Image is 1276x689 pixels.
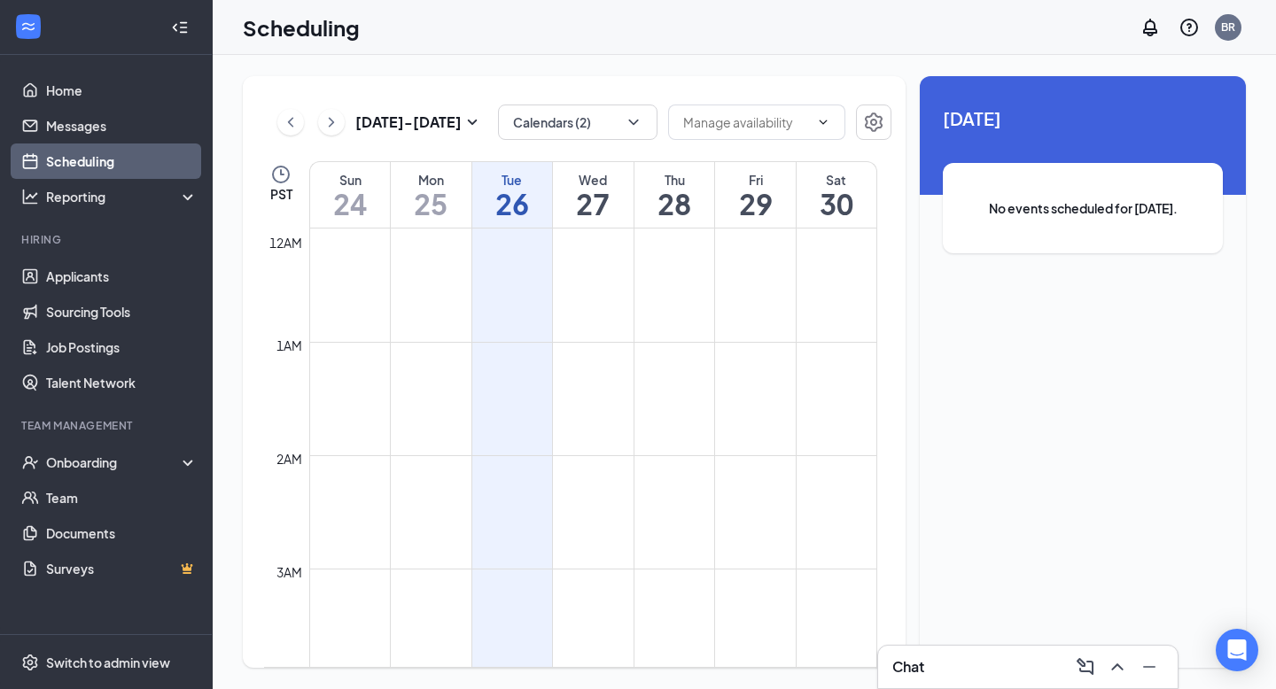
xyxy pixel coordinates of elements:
[634,162,715,228] a: August 28, 2025
[715,189,796,219] h1: 29
[46,143,198,179] a: Scheduling
[797,189,876,219] h1: 30
[323,112,340,133] svg: ChevronRight
[1103,653,1132,681] button: ChevronUp
[498,105,657,140] button: Calendars (2)ChevronDown
[318,109,345,135] button: ChevronRight
[472,171,553,189] div: Tue
[273,336,306,355] div: 1am
[1135,653,1163,681] button: Minimize
[21,654,39,671] svg: Settings
[21,418,194,433] div: Team Management
[266,233,306,252] div: 12am
[46,551,198,586] a: SurveysCrown
[1140,17,1161,38] svg: Notifications
[310,171,390,189] div: Sun
[978,198,1187,218] span: No events scheduled for [DATE].
[816,115,830,129] svg: ChevronDown
[715,162,796,228] a: August 29, 2025
[634,171,715,189] div: Thu
[1216,629,1258,671] div: Open Intercom Messenger
[1107,656,1128,677] svg: ChevronUp
[634,189,715,219] h1: 28
[1075,656,1096,677] svg: ComposeMessage
[19,18,37,35] svg: WorkstreamLogo
[46,515,198,551] a: Documents
[46,294,198,329] a: Sourcing Tools
[553,171,634,189] div: Wed
[21,188,39,205] svg: Analysis
[391,171,471,189] div: Mon
[683,112,809,132] input: Manage availability
[715,171,796,189] div: Fri
[243,12,360,43] h1: Scheduling
[171,19,189,36] svg: Collapse
[1179,17,1200,38] svg: QuestionInfo
[310,189,390,219] h1: 24
[46,453,183,471] div: Onboarding
[943,105,1223,132] span: [DATE]
[277,109,304,135] button: ChevronLeft
[1139,656,1160,677] svg: Minimize
[863,112,884,133] svg: Settings
[270,185,292,203] span: PST
[273,449,306,468] div: 2am
[472,162,553,228] a: August 26, 2025
[270,164,292,185] svg: Clock
[46,654,170,671] div: Switch to admin view
[46,480,198,515] a: Team
[797,171,876,189] div: Sat
[625,113,642,131] svg: ChevronDown
[856,105,891,140] button: Settings
[553,162,634,228] a: August 27, 2025
[46,73,198,108] a: Home
[46,365,198,400] a: Talent Network
[46,259,198,294] a: Applicants
[21,232,194,247] div: Hiring
[46,188,198,205] div: Reporting
[21,453,39,471] svg: UserCheck
[46,108,198,143] a: Messages
[553,189,634,219] h1: 27
[310,162,390,228] a: August 24, 2025
[1221,19,1235,35] div: BR
[355,112,462,132] h3: [DATE] - [DATE]
[282,112,300,133] svg: ChevronLeft
[797,162,876,228] a: August 30, 2025
[892,657,924,677] h3: Chat
[1071,653,1100,681] button: ComposeMessage
[462,112,483,133] svg: SmallChevronDown
[391,162,471,228] a: August 25, 2025
[273,562,306,582] div: 3am
[472,189,553,219] h1: 26
[46,329,198,365] a: Job Postings
[391,189,471,219] h1: 25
